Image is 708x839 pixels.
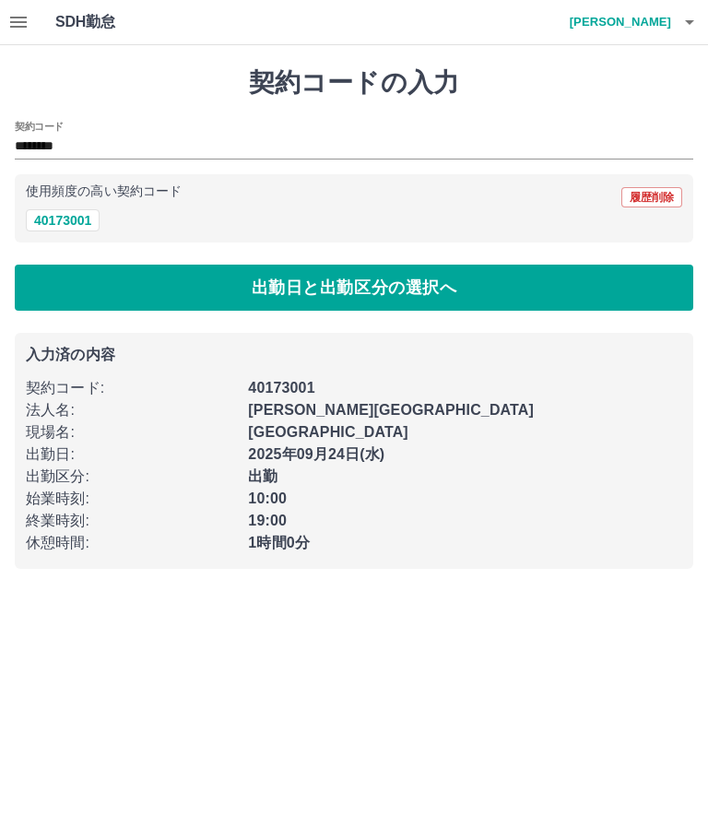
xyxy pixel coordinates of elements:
[248,424,408,440] b: [GEOGRAPHIC_DATA]
[15,67,693,99] h1: 契約コードの入力
[15,265,693,311] button: 出勤日と出勤区分の選択へ
[248,468,277,484] b: 出勤
[248,402,534,418] b: [PERSON_NAME][GEOGRAPHIC_DATA]
[26,510,237,532] p: 終業時刻 :
[248,490,287,506] b: 10:00
[26,466,237,488] p: 出勤区分 :
[26,488,237,510] p: 始業時刻 :
[26,532,237,554] p: 休憩時間 :
[26,209,100,231] button: 40173001
[248,446,384,462] b: 2025年09月24日(水)
[621,187,682,207] button: 履歴削除
[26,377,237,399] p: 契約コード :
[26,348,682,362] p: 入力済の内容
[248,380,314,396] b: 40173001
[248,535,310,550] b: 1時間0分
[248,513,287,528] b: 19:00
[26,421,237,443] p: 現場名 :
[26,185,182,198] p: 使用頻度の高い契約コード
[26,443,237,466] p: 出勤日 :
[15,119,64,134] h2: 契約コード
[26,399,237,421] p: 法人名 :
